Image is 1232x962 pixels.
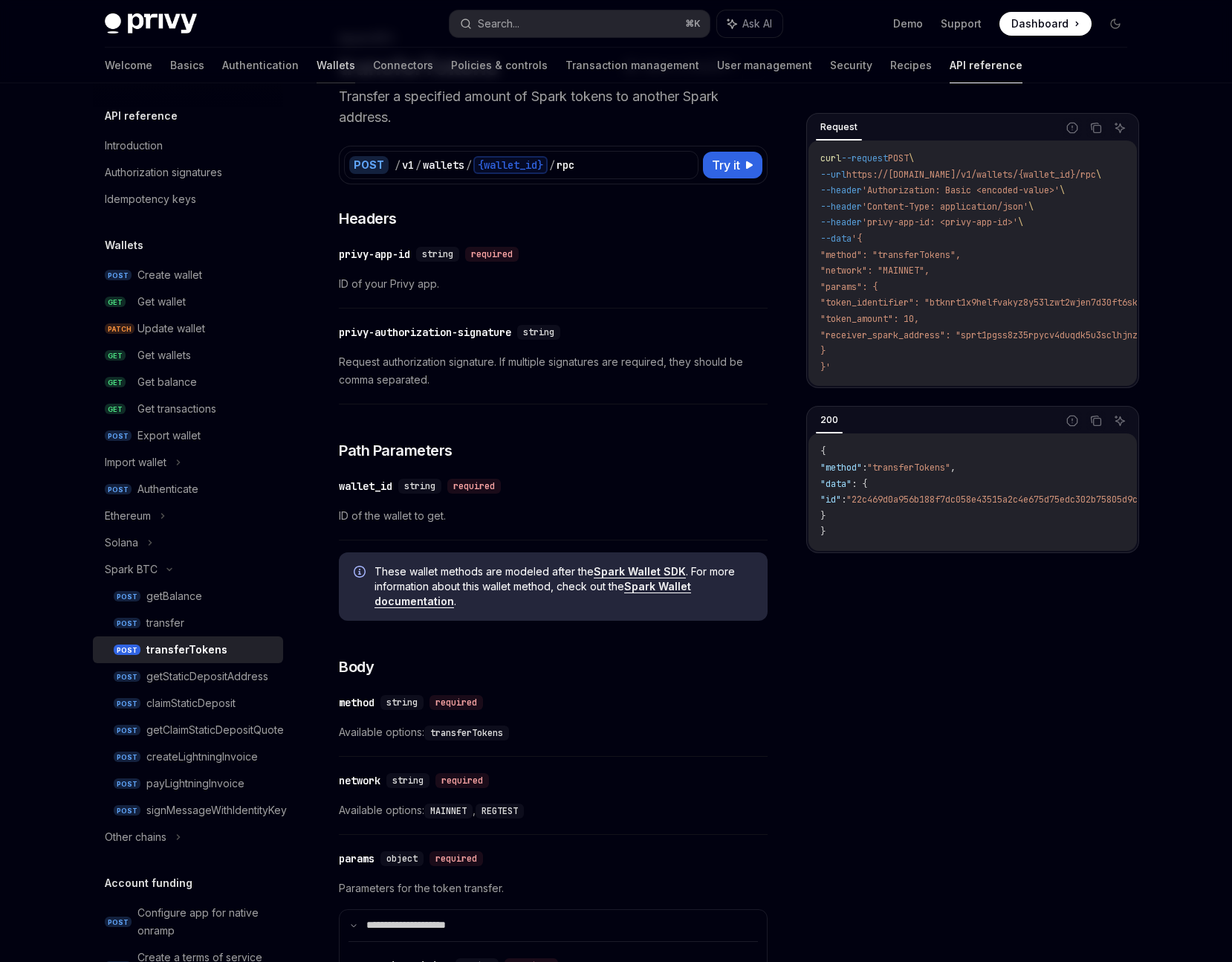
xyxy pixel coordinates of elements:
div: Import wallet [105,453,166,471]
a: Authorization signatures [93,159,283,186]
span: --data [820,233,852,245]
div: Update wallet [137,320,205,338]
div: getStaticDepositAddress [146,668,268,685]
span: GET [105,377,126,388]
span: : [862,462,867,474]
span: Parameters for the token transfer. [339,879,768,897]
div: getClaimStaticDepositQuote [146,721,284,739]
span: https://[DOMAIN_NAME]/v1/wallets/{wallet_id}/rpc [846,169,1096,181]
div: method [339,695,375,710]
div: Authenticate [137,480,198,498]
div: createLightningInvoice [146,748,258,766]
span: POST [114,645,140,656]
span: } [820,510,826,522]
div: required [429,851,483,866]
div: Get wallet [137,293,186,311]
div: Spark BTC [105,561,158,578]
h5: API reference [105,107,178,125]
span: string [523,326,554,338]
a: Idempotency keys [93,186,283,213]
div: 200 [816,411,843,429]
span: "22c469d0a956b188f7dc058e43515a2c4e675d75edc302b75805d9c5dccaeb6b" [846,494,1190,506]
a: POSTclaimStaticDeposit [93,690,283,717]
div: Get transactions [137,400,216,418]
span: POST [114,698,140,709]
a: Wallets [317,48,355,83]
span: } [820,526,826,538]
div: Configure app for native onramp [137,904,274,940]
div: transfer [146,614,184,632]
span: GET [105,404,126,415]
span: Available options: [339,723,768,741]
a: Transaction management [565,48,699,83]
a: Basics [170,48,204,83]
span: 'privy-app-id: <privy-app-id>' [862,216,1018,228]
div: Introduction [105,137,163,155]
code: REGTEST [476,804,524,819]
button: Ask AI [1110,411,1129,430]
button: Toggle dark mode [1103,12,1127,36]
div: / [549,158,555,172]
span: --url [820,169,846,181]
span: POST [114,671,140,682]
a: Welcome [105,48,152,83]
p: Transfer a specified amount of Spark tokens to another Spark address. [339,86,768,128]
span: POST [114,618,140,629]
span: { [820,445,826,457]
div: Idempotency keys [105,190,196,208]
span: POST [888,152,909,164]
div: Request [816,118,862,136]
a: Support [941,16,982,31]
div: Other chains [105,828,166,846]
span: Try it [712,156,740,174]
button: Ask AI [1110,118,1129,138]
a: POSTtransfer [93,610,283,636]
span: POST [105,484,132,495]
a: POSTAuthenticate [93,476,283,503]
span: "network": "MAINNET", [820,265,930,277]
span: string [392,775,424,787]
span: ID of your Privy app. [339,275,768,293]
span: } [820,345,826,357]
span: '{ [852,233,862,245]
a: Dashboard [999,12,1092,36]
span: Ask AI [742,16,772,31]
a: POSTCreate wallet [93,262,283,288]
a: POSTcreateLightningInvoice [93,743,283,770]
span: "params": { [820,281,878,293]
div: privy-app-id [339,247,410,262]
span: : [841,494,846,506]
span: "token_amount": 10, [820,313,919,325]
h5: Wallets [105,236,143,254]
div: Get balance [137,373,197,391]
div: Authorization signatures [105,164,222,181]
a: POSTConfigure app for native onramp [93,900,283,944]
img: dark logo [105,13,197,34]
span: \ [909,152,914,164]
a: Demo [893,16,923,31]
a: Spark Wallet SDK [594,565,686,578]
span: "id" [820,494,841,506]
a: GETGet transactions [93,396,283,422]
span: Path Parameters [339,440,453,461]
button: Ask AI [717,10,782,37]
code: transferTokens [424,726,509,740]
div: wallet_id [339,479,392,494]
h5: Account funding [105,874,192,892]
a: User management [717,48,812,83]
div: wallets [423,158,464,172]
div: privy-authorization-signature [339,325,511,340]
a: Recipes [890,48,932,83]
span: POST [114,591,140,602]
span: --header [820,216,862,228]
a: Policies & controls [451,48,548,83]
span: "method" [820,462,862,474]
a: POSTExport wallet [93,422,283,449]
a: PATCHUpdate wallet [93,315,283,342]
div: signMessageWithIdentityKey [146,801,287,819]
a: POSTgetStaticDepositAddress [93,663,283,690]
span: curl [820,152,841,164]
div: v1 [402,158,414,172]
span: 'Authorization: Basic <encoded-value>' [862,184,1060,196]
button: Report incorrect code [1063,118,1082,138]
